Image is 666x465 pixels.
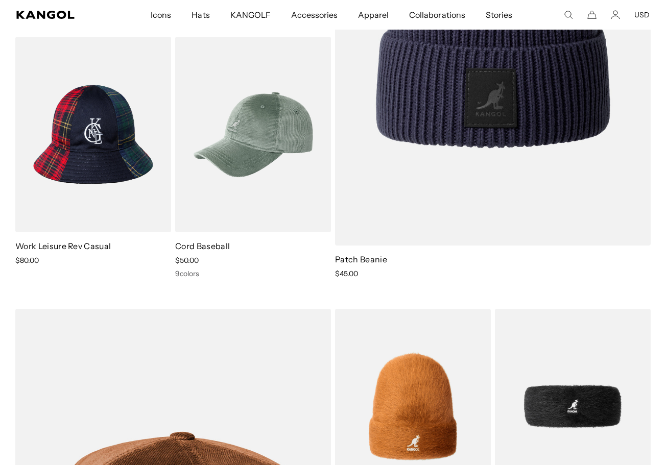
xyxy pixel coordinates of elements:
[16,11,99,19] a: Kangol
[335,269,358,278] span: $45.00
[335,254,387,264] a: Patch Beanie
[564,10,573,19] summary: Search here
[15,256,39,265] span: $80.00
[634,10,650,19] button: USD
[175,256,199,265] span: $50.00
[587,10,597,19] button: Cart
[175,269,331,278] div: 9 colors
[175,37,331,232] img: Cord Baseball
[175,241,230,251] a: Cord Baseball
[15,241,111,251] a: Work Leisure Rev Casual
[611,10,620,19] a: Account
[15,37,171,232] img: Work Leisure Rev Casual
